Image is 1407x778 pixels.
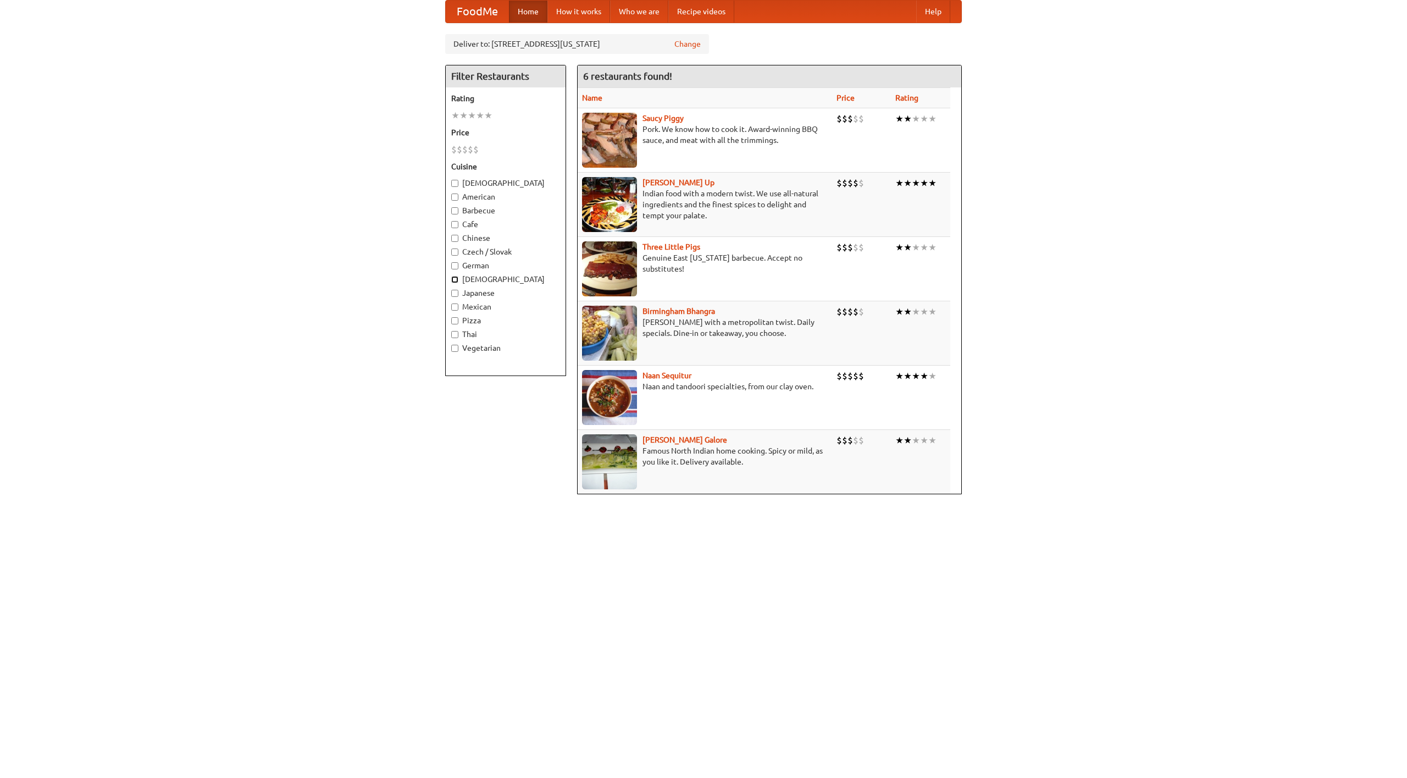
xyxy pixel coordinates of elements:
[837,241,842,253] li: $
[582,113,637,168] img: saucy.jpg
[920,177,928,189] li: ★
[451,343,560,354] label: Vegetarian
[451,93,560,104] h5: Rating
[642,307,715,316] b: Birmingham Bhangra
[451,315,560,326] label: Pizza
[920,241,928,253] li: ★
[842,434,847,446] li: $
[858,370,864,382] li: $
[842,306,847,318] li: $
[582,188,828,221] p: Indian food with a modern twist. We use all-natural ingredients and the finest spices to delight ...
[837,434,842,446] li: $
[912,370,920,382] li: ★
[582,317,828,339] p: [PERSON_NAME] with a metropolitan twist. Daily specials. Dine-in or takeaway, you choose.
[853,370,858,382] li: $
[457,144,462,156] li: $
[451,262,458,269] input: German
[895,241,904,253] li: ★
[451,191,560,202] label: American
[642,435,727,444] a: [PERSON_NAME] Galore
[451,221,458,228] input: Cafe
[895,177,904,189] li: ★
[547,1,610,23] a: How it works
[847,434,853,446] li: $
[853,177,858,189] li: $
[451,301,560,312] label: Mexican
[847,306,853,318] li: $
[583,71,672,81] ng-pluralize: 6 restaurants found!
[642,114,684,123] a: Saucy Piggy
[904,241,912,253] li: ★
[904,113,912,125] li: ★
[928,434,937,446] li: ★
[451,233,560,244] label: Chinese
[916,1,950,23] a: Help
[476,109,484,122] li: ★
[582,124,828,146] p: Pork. We know how to cook it. Award-winning BBQ sauce, and meat with all the trimmings.
[582,445,828,467] p: Famous North Indian home cooking. Spicy or mild, as you like it. Delivery available.
[451,304,458,311] input: Mexican
[904,306,912,318] li: ★
[582,177,637,232] img: curryup.jpg
[473,144,479,156] li: $
[920,113,928,125] li: ★
[451,161,560,172] h5: Cuisine
[842,370,847,382] li: $
[582,434,637,489] img: currygalore.jpg
[858,177,864,189] li: $
[842,241,847,253] li: $
[451,144,457,156] li: $
[451,109,459,122] li: ★
[451,331,458,338] input: Thai
[451,260,560,271] label: German
[468,109,476,122] li: ★
[928,370,937,382] li: ★
[668,1,734,23] a: Recipe videos
[451,329,560,340] label: Thai
[858,434,864,446] li: $
[858,113,864,125] li: $
[451,288,560,299] label: Japanese
[451,180,458,187] input: [DEMOGRAPHIC_DATA]
[446,1,509,23] a: FoodMe
[582,381,828,392] p: Naan and tandoori specialties, from our clay oven.
[912,177,920,189] li: ★
[912,241,920,253] li: ★
[847,113,853,125] li: $
[842,113,847,125] li: $
[847,241,853,253] li: $
[920,306,928,318] li: ★
[853,434,858,446] li: $
[451,194,458,201] input: American
[895,434,904,446] li: ★
[446,65,566,87] h4: Filter Restaurants
[642,242,700,251] a: Three Little Pigs
[920,370,928,382] li: ★
[853,306,858,318] li: $
[451,317,458,324] input: Pizza
[642,371,691,380] a: Naan Sequitur
[451,219,560,230] label: Cafe
[928,306,937,318] li: ★
[451,345,458,352] input: Vegetarian
[928,113,937,125] li: ★
[451,207,458,214] input: Barbecue
[610,1,668,23] a: Who we are
[582,241,637,296] img: littlepigs.jpg
[904,370,912,382] li: ★
[451,235,458,242] input: Chinese
[847,177,853,189] li: $
[847,370,853,382] li: $
[837,306,842,318] li: $
[451,249,458,256] input: Czech / Slovak
[582,93,602,102] a: Name
[468,144,473,156] li: $
[451,276,458,283] input: [DEMOGRAPHIC_DATA]
[920,434,928,446] li: ★
[582,306,637,361] img: bhangra.jpg
[853,241,858,253] li: $
[853,113,858,125] li: $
